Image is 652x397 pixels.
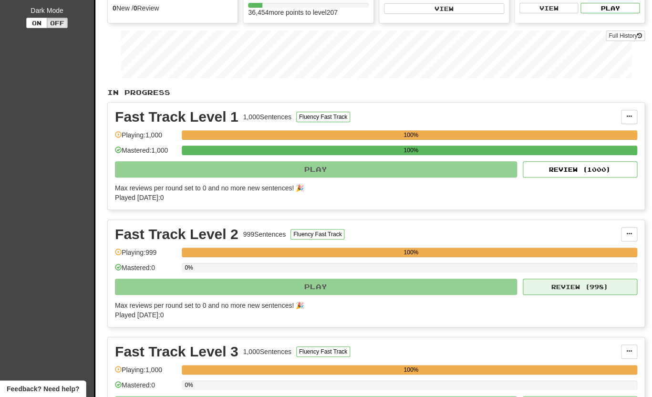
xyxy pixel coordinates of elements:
button: Play [115,161,517,178]
div: 36,454 more points to level 207 [248,8,368,17]
button: View [519,3,579,13]
button: Play [115,279,517,295]
div: Fast Track Level 3 [115,345,238,359]
div: 1,000 Sentences [243,112,291,122]
p: In Progress [107,88,645,97]
div: Dark Mode [7,6,87,15]
a: Full History [606,31,645,41]
div: Mastered: 1,000 [115,146,177,161]
button: Play [580,3,640,13]
div: 100% [185,248,637,257]
div: New / Review [113,3,233,13]
div: Mastered: 0 [115,263,177,279]
div: 1,000 Sentences [243,347,291,356]
button: Off [47,18,68,28]
div: Playing: 1,000 [115,130,177,146]
div: Playing: 999 [115,248,177,263]
div: Fast Track Level 2 [115,227,238,241]
div: Fast Track Level 1 [115,110,238,124]
div: 100% [185,130,637,140]
button: Fluency Fast Track [296,346,350,357]
span: Played [DATE]: 0 [115,311,164,319]
span: Open feedback widget [7,384,79,394]
div: 999 Sentences [243,230,286,239]
span: Played [DATE]: 0 [115,194,164,201]
strong: 0 [113,4,116,12]
div: Max reviews per round set to 0 and no more new sentences! 🎉 [115,183,631,193]
button: Review (998) [523,279,637,295]
div: 100% [185,365,637,375]
strong: 0 [134,4,137,12]
div: Playing: 1,000 [115,365,177,381]
div: Max reviews per round set to 0 and no more new sentences! 🎉 [115,301,631,310]
div: Mastered: 0 [115,380,177,396]
button: On [26,18,47,28]
button: View [384,3,504,14]
button: Fluency Fast Track [290,229,344,240]
div: 100% [185,146,637,155]
button: Review (1000) [523,161,637,178]
button: Fluency Fast Track [296,112,350,122]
